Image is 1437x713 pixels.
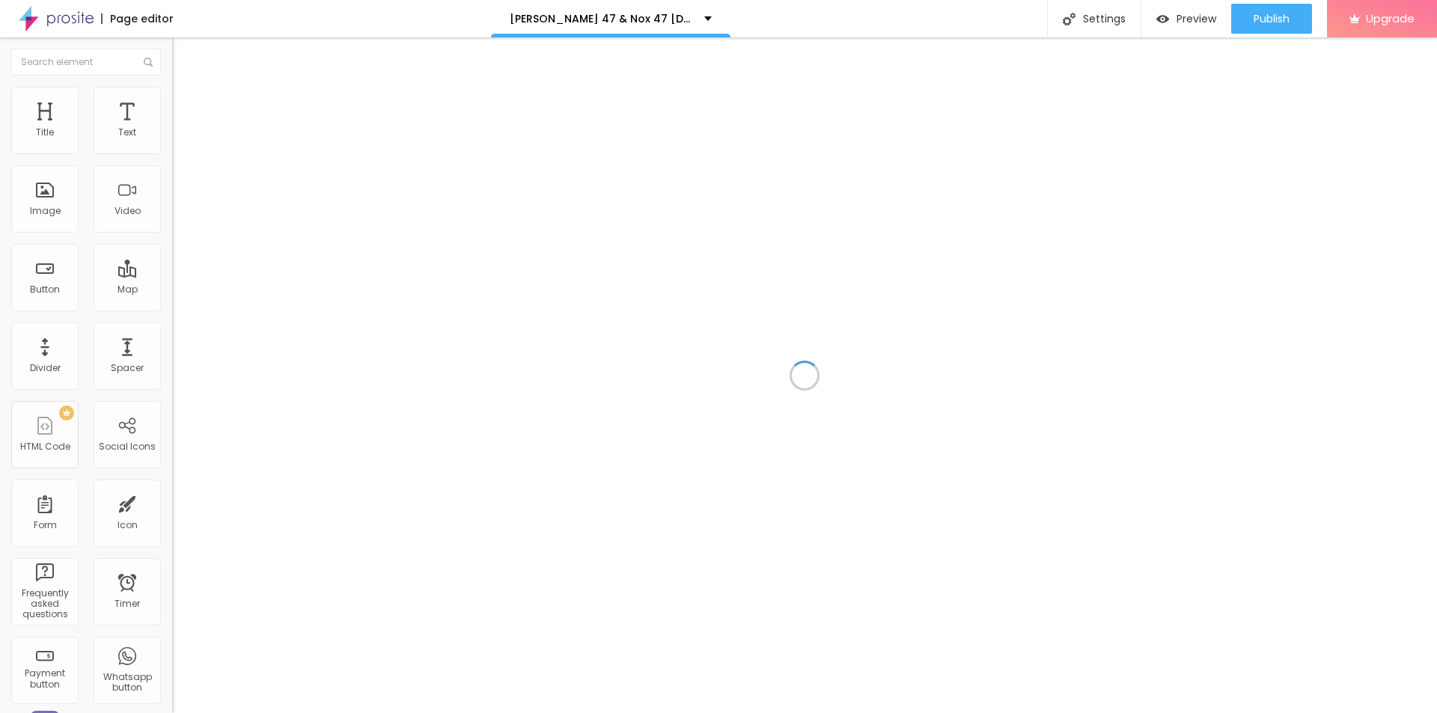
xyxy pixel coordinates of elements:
[111,363,144,373] div: Spacer
[118,520,138,530] div: Icon
[144,58,153,67] img: Icone
[15,668,74,690] div: Payment button
[1177,13,1216,25] span: Preview
[15,588,74,620] div: Frequently asked questions
[11,49,161,76] input: Search element
[101,13,174,24] div: Page editor
[1156,13,1169,25] img: view-1.svg
[115,599,140,609] div: Timer
[30,284,60,295] div: Button
[1254,13,1290,25] span: Publish
[118,127,136,138] div: Text
[30,363,61,373] div: Divider
[510,13,693,24] p: [PERSON_NAME] 47 & Nox 47 [DEMOGRAPHIC_DATA][MEDICAL_DATA] Official Updated 2025
[34,520,57,530] div: Form
[1141,4,1231,34] button: Preview
[36,127,54,138] div: Title
[30,206,61,216] div: Image
[1231,4,1312,34] button: Publish
[1063,13,1076,25] img: Icone
[1366,12,1415,25] span: Upgrade
[20,441,70,452] div: HTML Code
[99,441,156,452] div: Social Icons
[115,206,141,216] div: Video
[118,284,138,295] div: Map
[97,672,156,694] div: Whatsapp button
